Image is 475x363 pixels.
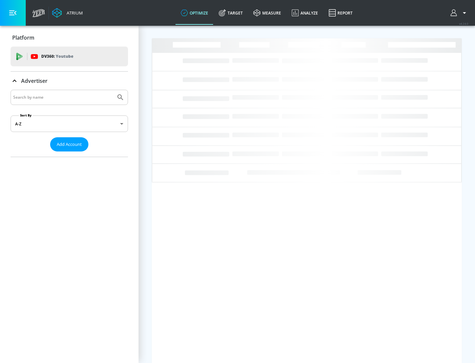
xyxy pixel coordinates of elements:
[41,53,73,60] p: DV360:
[52,8,83,18] a: Atrium
[19,113,33,117] label: Sort By
[11,72,128,90] div: Advertiser
[64,10,83,16] div: Atrium
[57,141,82,148] span: Add Account
[213,1,248,25] a: Target
[11,115,128,132] div: A-Z
[248,1,286,25] a: measure
[11,28,128,47] div: Platform
[56,53,73,60] p: Youtube
[13,93,113,102] input: Search by name
[286,1,323,25] a: Analyze
[11,47,128,66] div: DV360: Youtube
[11,151,128,157] nav: list of Advertiser
[21,77,47,84] p: Advertiser
[12,34,34,41] p: Platform
[11,90,128,157] div: Advertiser
[50,137,88,151] button: Add Account
[175,1,213,25] a: optimize
[323,1,358,25] a: Report
[459,22,468,25] span: v 4.24.0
